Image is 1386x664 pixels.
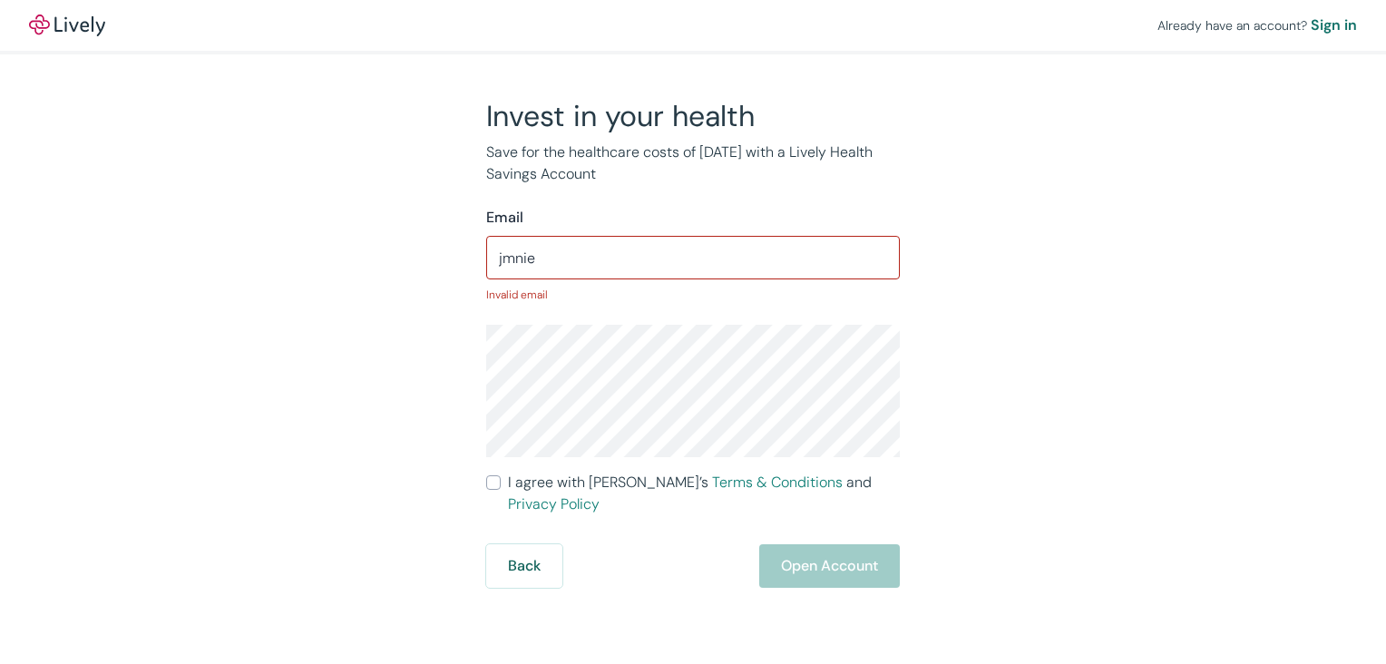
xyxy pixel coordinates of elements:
button: Back [486,544,562,588]
p: Save for the healthcare costs of [DATE] with a Lively Health Savings Account [486,142,900,185]
img: Lively [29,15,105,36]
a: Privacy Policy [508,494,600,513]
p: Invalid email [486,287,900,303]
div: Already have an account? [1157,15,1357,36]
label: Email [486,207,523,229]
span: I agree with [PERSON_NAME]’s and [508,472,900,515]
a: Terms & Conditions [712,473,843,492]
a: LivelyLively [29,15,105,36]
h2: Invest in your health [486,98,900,134]
a: Sign in [1311,15,1357,36]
